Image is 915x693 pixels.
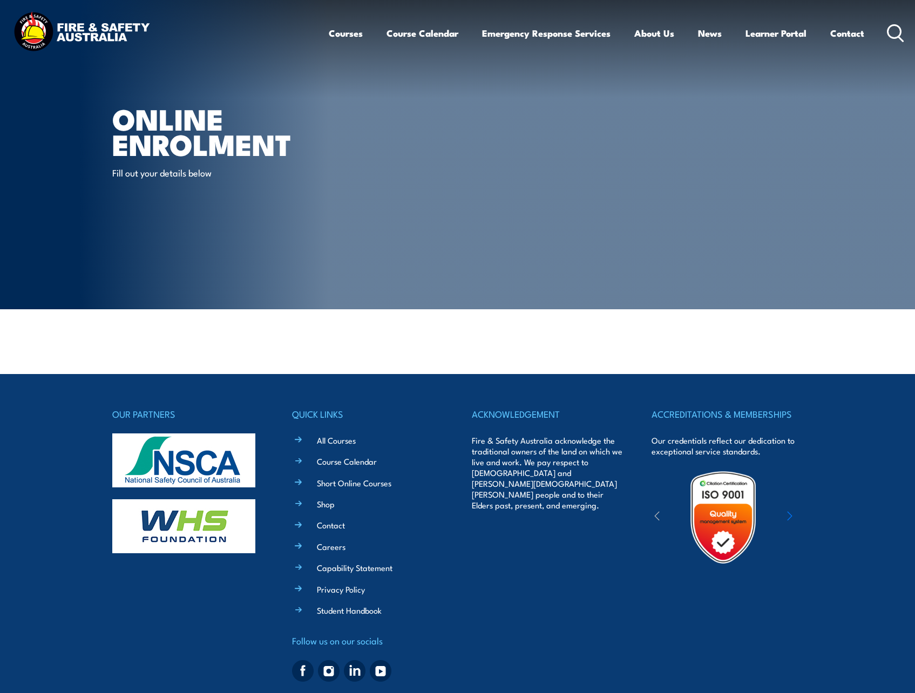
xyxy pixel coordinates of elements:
[472,406,623,422] h4: ACKNOWLEDGEMENT
[317,541,345,552] a: Careers
[292,406,443,422] h4: QUICK LINKS
[634,19,674,47] a: About Us
[317,562,392,573] a: Capability Statement
[676,470,770,565] img: Untitled design (19)
[317,604,382,616] a: Student Handbook
[317,456,377,467] a: Course Calendar
[112,499,255,553] img: whs-logo-footer
[317,519,345,531] a: Contact
[112,406,263,422] h4: OUR PARTNERS
[317,477,391,488] a: Short Online Courses
[112,433,255,487] img: nsca-logo-footer
[112,166,309,179] p: Fill out your details below
[482,19,611,47] a: Emergency Response Services
[292,633,443,648] h4: Follow us on our socials
[317,434,356,446] a: All Courses
[745,19,806,47] a: Learner Portal
[387,19,458,47] a: Course Calendar
[112,106,379,156] h1: Online Enrolment
[652,406,803,422] h4: ACCREDITATIONS & MEMBERSHIPS
[317,583,365,595] a: Privacy Policy
[698,19,722,47] a: News
[771,499,865,536] img: ewpa-logo
[329,19,363,47] a: Courses
[317,498,335,509] a: Shop
[652,435,803,457] p: Our credentials reflect our dedication to exceptional service standards.
[472,435,623,511] p: Fire & Safety Australia acknowledge the traditional owners of the land on which we live and work....
[830,19,864,47] a: Contact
